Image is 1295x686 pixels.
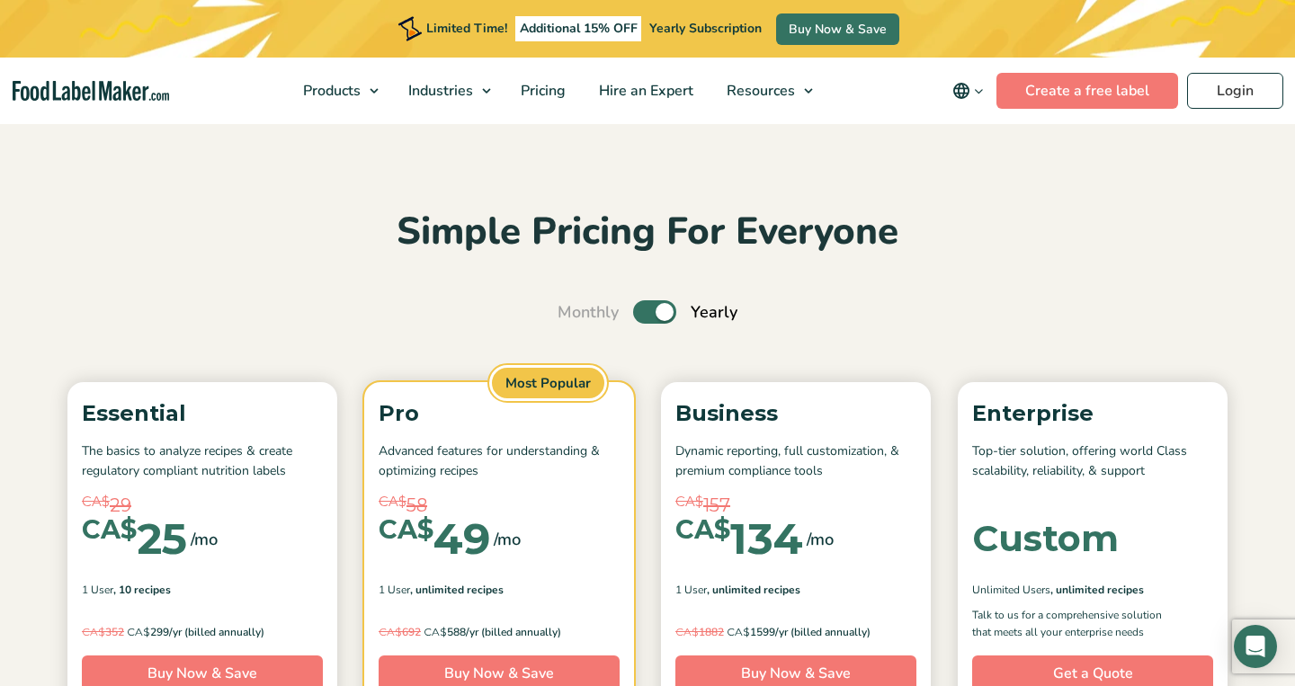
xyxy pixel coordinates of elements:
[515,81,567,101] span: Pricing
[675,625,724,639] del: 1882
[113,582,171,598] span: , 10 Recipes
[996,73,1178,109] a: Create a free label
[776,13,899,45] a: Buy Now & Save
[972,521,1119,557] div: Custom
[675,396,916,431] p: Business
[379,492,406,512] span: CA$
[379,625,421,639] del: 692
[972,441,1213,482] p: Top-tier solution, offering world Class scalability, reliability, & support
[675,623,916,641] p: 1599/yr (billed annually)
[505,58,578,124] a: Pricing
[710,58,822,124] a: Resources
[707,582,800,598] span: , Unlimited Recipes
[287,58,388,124] a: Products
[489,365,607,402] span: Most Popular
[379,623,620,641] p: 588/yr (billed annually)
[379,582,410,598] span: 1 User
[82,492,110,512] span: CA$
[82,625,124,639] del: 352
[379,625,402,638] span: CA$
[675,625,699,638] span: CA$
[82,517,137,543] span: CA$
[675,582,707,598] span: 1 User
[583,58,706,124] a: Hire an Expert
[494,527,521,552] span: /mo
[82,517,187,560] div: 25
[82,582,113,598] span: 1 User
[807,527,834,552] span: /mo
[703,492,730,519] span: 157
[972,607,1179,641] p: Talk to us for a comprehensive solution that meets all your enterprise needs
[379,517,490,560] div: 49
[58,208,1237,257] h2: Simple Pricing For Everyone
[410,582,504,598] span: , Unlimited Recipes
[403,81,475,101] span: Industries
[424,625,447,638] span: CA$
[649,20,762,37] span: Yearly Subscription
[127,625,150,638] span: CA$
[972,396,1213,431] p: Enterprise
[82,625,105,638] span: CA$
[110,492,131,519] span: 29
[392,58,500,124] a: Industries
[1050,582,1144,598] span: , Unlimited Recipes
[82,623,323,641] p: 299/yr (billed annually)
[298,81,362,101] span: Products
[691,300,737,325] span: Yearly
[727,625,750,638] span: CA$
[379,441,620,482] p: Advanced features for understanding & optimizing recipes
[675,517,803,560] div: 134
[633,300,676,324] label: Toggle
[515,16,642,41] span: Additional 15% OFF
[406,492,427,519] span: 58
[82,441,323,482] p: The basics to analyze recipes & create regulatory compliant nutrition labels
[594,81,695,101] span: Hire an Expert
[675,492,703,512] span: CA$
[191,527,218,552] span: /mo
[1187,73,1283,109] a: Login
[379,517,433,543] span: CA$
[426,20,507,37] span: Limited Time!
[972,582,1050,598] span: Unlimited Users
[558,300,619,325] span: Monthly
[675,441,916,482] p: Dynamic reporting, full customization, & premium compliance tools
[675,517,730,543] span: CA$
[1234,625,1277,668] div: Open Intercom Messenger
[82,396,323,431] p: Essential
[379,396,620,431] p: Pro
[721,81,797,101] span: Resources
